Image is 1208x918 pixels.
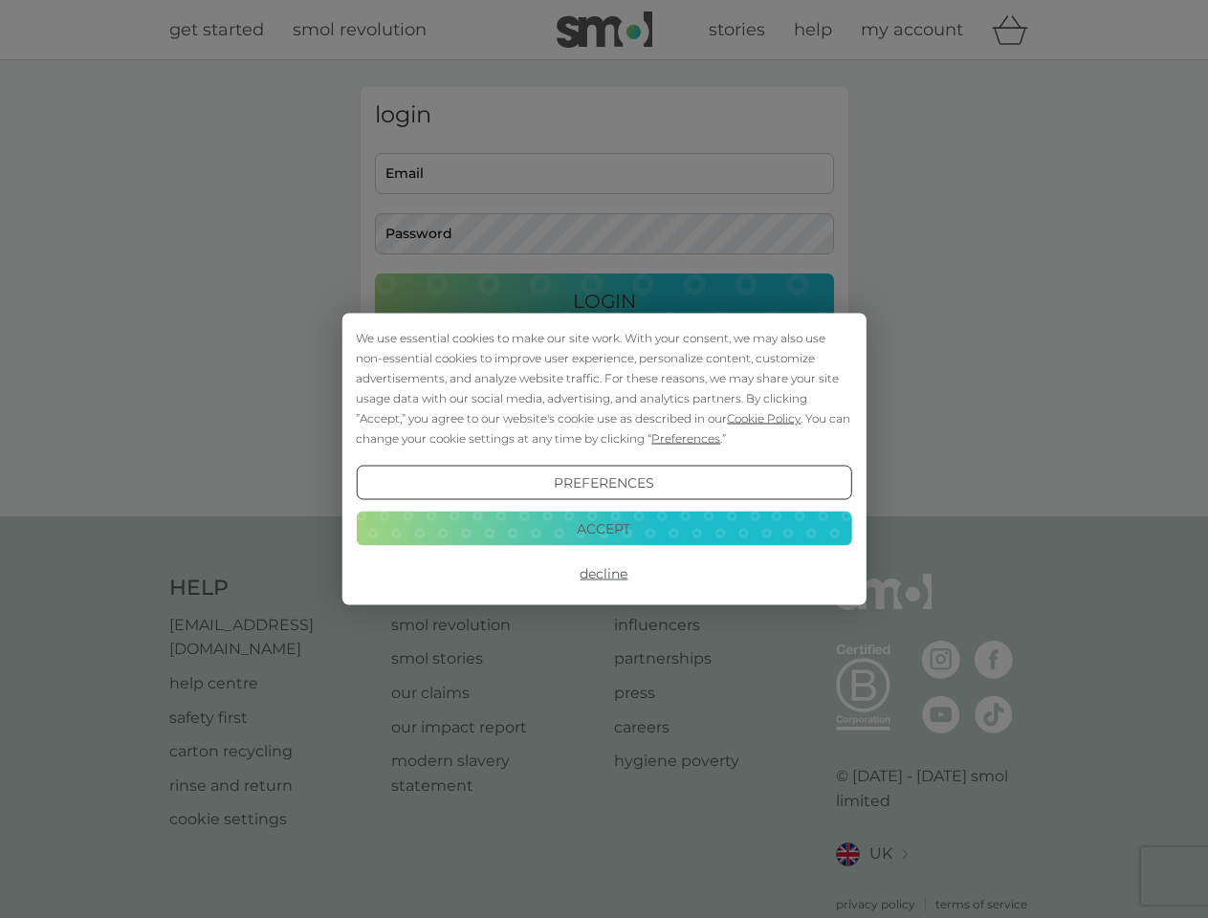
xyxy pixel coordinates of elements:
[651,431,720,446] span: Preferences
[727,411,801,426] span: Cookie Policy
[356,557,851,591] button: Decline
[356,328,851,448] div: We use essential cookies to make our site work. With your consent, we may also use non-essential ...
[356,511,851,545] button: Accept
[356,466,851,500] button: Preferences
[341,314,866,605] div: Cookie Consent Prompt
